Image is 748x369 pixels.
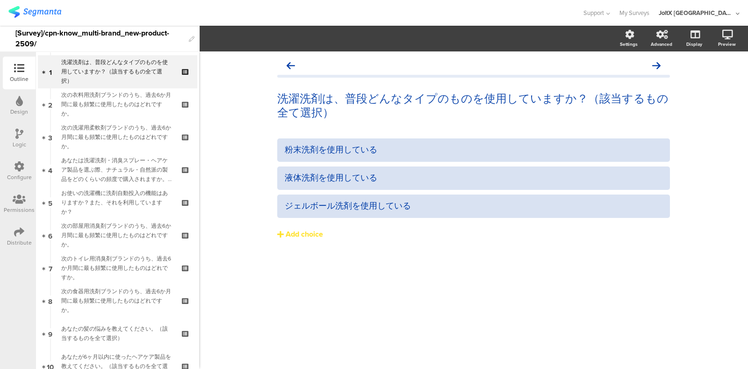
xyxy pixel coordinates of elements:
[13,140,26,149] div: Logic
[61,188,173,217] div: お使いの洗濯機に洗剤自動投入の機能はありますか？また、それを利用していますか？
[38,252,197,284] a: 7 次のトイレ用消臭剤ブランドのうち、過去6か月間に最も頻繁に使用したものはどれですか。
[620,41,638,48] div: Settings
[277,223,670,246] button: Add choice
[8,6,61,18] img: segmanta logo
[61,123,173,151] div: 次の洗濯用柔軟剤ブランドのうち、過去6か月間に最も頻繁に使用したものはどれですか。
[7,173,32,181] div: Configure
[38,317,197,350] a: 9 あなたの髪の悩みを教えてください。（該当するものを全て選択）
[7,239,32,247] div: Distribute
[38,284,197,317] a: 8 次の食器用洗剤ブランドのうち、過去6か月間に最も頻繁に使用したものはどれですか。
[61,324,173,343] div: あなたの髪の悩みを教えてください。（該当するものを全て選択）
[659,8,734,17] div: JoltX [GEOGRAPHIC_DATA]
[286,230,323,239] div: Add choice
[38,186,197,219] a: 5 お使いの洗濯機に洗剤自動投入の機能はありますか？また、それを利用していますか？
[15,26,184,51] div: [Survey]/cpn-know_multi-brand_new-product-2509/
[38,121,197,153] a: 3 次の洗濯用柔軟剤ブランドのうち、過去6か月間に最も頻繁に使用したものはどれですか。
[38,219,197,252] a: 6 次の部屋用消臭剤ブランドのうち、過去6か月間に最も頻繁に使用したものはどれですか。
[686,41,702,48] div: Display
[38,55,197,88] a: 1 洗濯洗剤は、普段どんなタイプのものを使用していますか？（該当するもの全て選択）
[285,173,662,183] div: 液体洗剤を使用している
[61,90,173,118] div: 次の衣料用洗剤ブランドのうち、過去6か月間に最も頻繁に使用したものはどれですか。
[285,145,662,155] div: 粉末洗剤を使用している
[48,296,52,306] span: 8
[718,41,736,48] div: Preview
[10,75,29,83] div: Outline
[38,153,197,186] a: 4 あなたは洗濯洗剤・消臭スプレー・ヘアケア製品を選ぶ際、ナチュラル・自然派の製品をどのくらいの頻度で購入されますか。（いずれか一つを選択）
[285,201,662,211] div: ジェルボール洗剤を使用している
[61,254,173,282] div: 次のトイレ用消臭剤ブランドのうち、過去6か月間に最も頻繁に使用したものはどれですか。
[48,99,52,109] span: 2
[61,287,173,315] div: 次の食器用洗剤ブランドのうち、過去6か月間に最も頻繁に使用したものはどれですか。
[4,206,35,214] div: Permissions
[48,132,52,142] span: 3
[277,92,670,120] p: 洗濯洗剤は、普段どんなタイプのものを使用していますか？（該当するもの全て選択）
[38,88,197,121] a: 2 次の衣料用洗剤ブランドのうち、過去6か月間に最も頻繁に使用したものはどれですか。
[48,328,52,339] span: 9
[61,221,173,249] div: 次の部屋用消臭剤ブランドのうち、過去6か月間に最も頻繁に使用したものはどれですか。
[61,156,173,184] div: あなたは洗濯洗剤・消臭スプレー・ヘアケア製品を選ぶ際、ナチュラル・自然派の製品をどのくらいの頻度で購入されますか。（いずれか一つを選択）
[61,58,173,86] div: 洗濯洗剤は、普段どんなタイプのものを使用していますか？（該当するもの全て選択）
[49,263,52,273] span: 7
[48,165,52,175] span: 4
[10,108,28,116] div: Design
[48,230,52,240] span: 6
[651,41,672,48] div: Advanced
[48,197,52,208] span: 5
[583,8,604,17] span: Support
[49,66,52,77] span: 1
